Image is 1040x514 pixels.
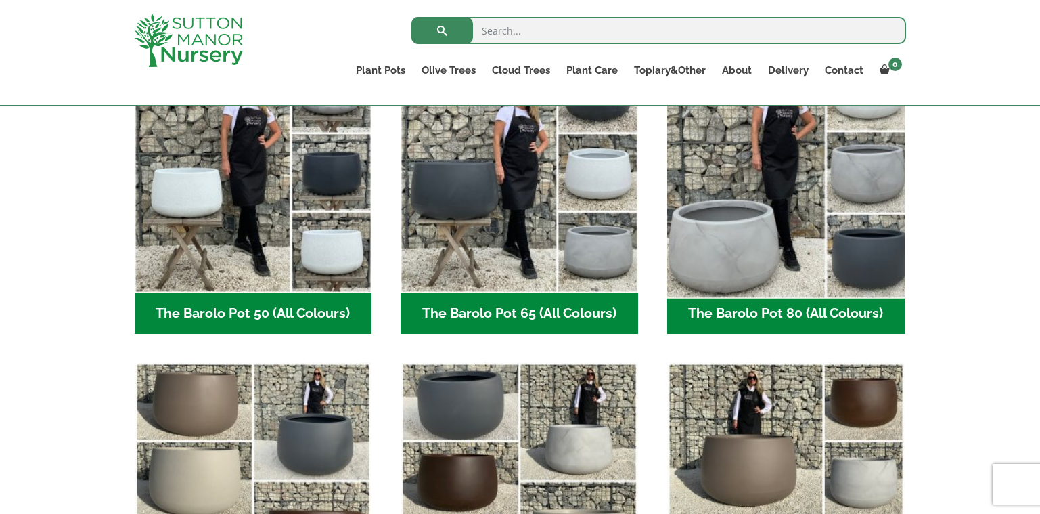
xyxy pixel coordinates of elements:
[888,58,902,71] span: 0
[661,49,910,298] img: The Barolo Pot 80 (All Colours)
[135,293,372,335] h2: The Barolo Pot 50 (All Colours)
[135,55,372,293] img: The Barolo Pot 50 (All Colours)
[872,61,906,80] a: 0
[714,61,760,80] a: About
[626,61,714,80] a: Topiary&Other
[401,293,638,335] h2: The Barolo Pot 65 (All Colours)
[401,55,638,334] a: Visit product category The Barolo Pot 65 (All Colours)
[667,55,905,334] a: Visit product category The Barolo Pot 80 (All Colours)
[760,61,817,80] a: Delivery
[413,61,484,80] a: Olive Trees
[817,61,872,80] a: Contact
[558,61,626,80] a: Plant Care
[484,61,558,80] a: Cloud Trees
[667,293,905,335] h2: The Barolo Pot 80 (All Colours)
[348,61,413,80] a: Plant Pots
[401,55,638,293] img: The Barolo Pot 65 (All Colours)
[135,14,243,67] img: logo
[411,17,906,44] input: Search...
[135,55,372,334] a: Visit product category The Barolo Pot 50 (All Colours)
